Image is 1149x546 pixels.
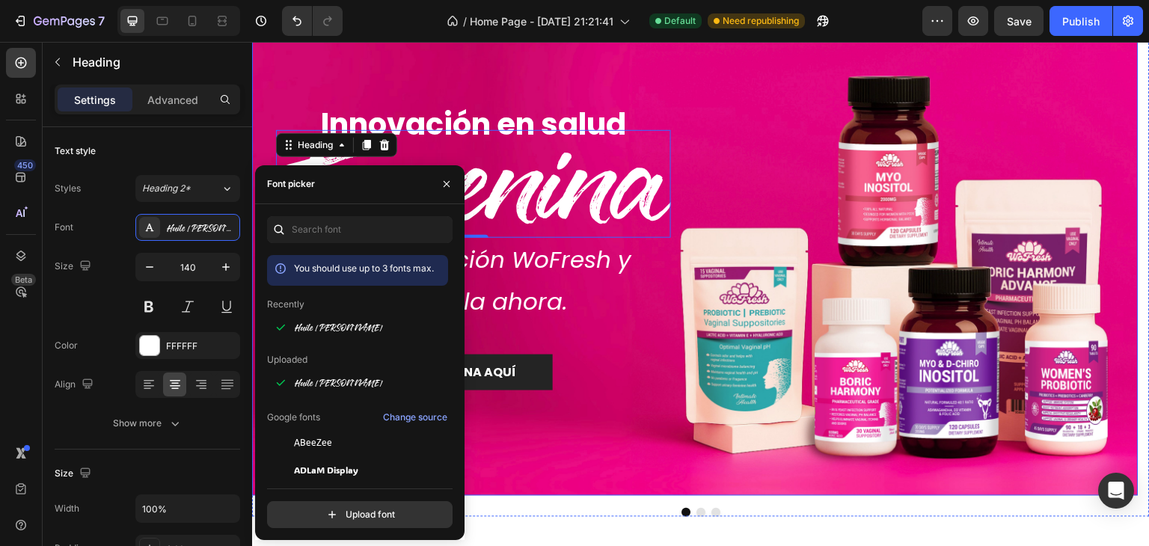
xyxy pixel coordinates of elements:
p: Uploaded [267,353,307,366]
span: Heading 2* [142,182,191,195]
span: You should use up to 3 fonts max. [294,263,434,274]
button: Upload font [267,501,453,528]
button: Save [994,6,1044,36]
div: Text style [55,144,96,158]
span: / [463,13,467,29]
span: Huile [PERSON_NAME] [294,376,383,390]
iframe: Design area [252,42,1149,546]
p: Google fonts [267,411,320,424]
span: ADLaM Display [294,463,358,476]
span: Default [664,14,696,28]
p: Advanced [147,92,198,108]
p: 7 [98,12,105,30]
div: Size [55,464,94,484]
button: 7 [6,6,111,36]
input: Search font [267,216,453,243]
div: Change source [383,411,447,424]
div: Font picker [267,177,315,191]
button: Dot [429,466,438,475]
p: Recently [267,298,304,311]
p: Settings [74,92,116,108]
button: Show more [55,410,240,437]
input: Auto [136,495,239,522]
span: Need republishing [723,14,799,28]
p: Heading [73,53,234,71]
div: Show more [113,416,183,431]
div: Width [55,502,79,515]
button: Dot [459,466,468,475]
div: Undo/Redo [282,6,343,36]
div: Open Intercom Messenger [1098,473,1134,509]
span: Home Page - [DATE] 21:21:41 [470,13,613,29]
span: Save [1007,15,1032,28]
div: Publish [1062,13,1100,29]
div: Align [55,375,96,395]
button: Heading 2* [135,175,240,202]
span: ABeeZee [294,436,332,450]
div: Beta [11,274,36,286]
div: Huile [PERSON_NAME] [166,221,236,235]
button: Publish [1050,6,1112,36]
div: FFFFFF [166,340,236,353]
div: Size [55,257,94,277]
button: Dot [444,466,453,475]
div: Styles [55,182,81,195]
div: Color [55,339,78,352]
div: Upload font [325,507,395,522]
span: Huile [PERSON_NAME] [294,321,383,334]
div: 450 [14,159,36,171]
div: Font [55,221,73,234]
button: Change source [382,408,448,426]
